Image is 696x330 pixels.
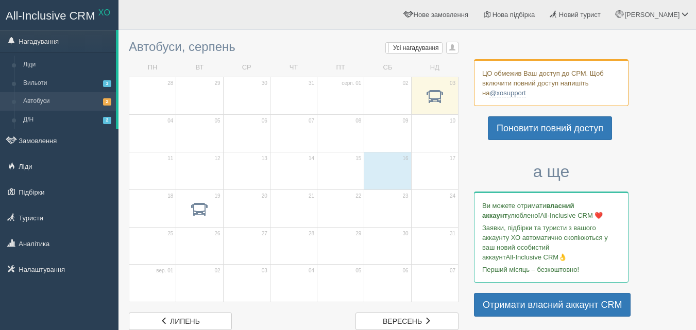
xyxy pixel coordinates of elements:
[482,201,620,220] p: Ви можете отримати улюбленої
[364,59,411,77] td: СБ
[474,163,629,181] h3: а ще
[214,267,220,274] span: 02
[214,117,220,125] span: 05
[129,312,232,330] a: липень
[559,11,601,19] span: Новий турист
[383,317,422,325] span: вересень
[103,98,111,105] span: 2
[167,230,173,237] span: 25
[482,202,574,219] b: власний аккаунт
[98,8,110,17] sup: XO
[156,267,173,274] span: вер. 01
[167,155,173,162] span: 11
[624,11,680,19] span: [PERSON_NAME]
[19,111,116,129] a: Д/Н2
[103,117,111,124] span: 2
[19,56,116,74] a: Ліди
[403,117,409,125] span: 09
[309,80,314,87] span: 31
[309,155,314,162] span: 14
[129,59,176,77] td: ПН
[411,59,458,77] td: НД
[355,230,361,237] span: 29
[167,80,173,87] span: 28
[309,193,314,200] span: 21
[393,44,439,51] span: Усі нагадування
[270,59,317,77] td: ЧТ
[355,312,459,330] a: вересень
[450,267,455,274] span: 07
[474,59,629,106] div: ЦО обмежив Ваш доступ до СРМ. Щоб включити повний доступ напишіть на
[506,253,567,261] span: All-Inclusive CRM👌
[493,11,535,19] span: Нова підбірка
[540,212,603,219] span: All-Inclusive CRM ❤️
[450,155,455,162] span: 17
[262,267,267,274] span: 03
[309,117,314,125] span: 07
[262,117,267,125] span: 06
[309,230,314,237] span: 28
[1,1,118,29] a: All-Inclusive CRM XO
[176,59,223,77] td: ВТ
[355,117,361,125] span: 08
[403,193,409,200] span: 23
[355,193,361,200] span: 22
[214,155,220,162] span: 12
[474,293,631,317] a: Отримати власний аккаунт CRM
[6,9,95,22] span: All-Inclusive CRM
[167,193,173,200] span: 18
[488,116,612,140] a: Поновити повний доступ
[262,155,267,162] span: 13
[19,74,116,93] a: Вильоти3
[355,267,361,274] span: 05
[450,193,455,200] span: 24
[403,155,409,162] span: 16
[355,155,361,162] span: 15
[19,92,116,111] a: Автобуси2
[317,59,364,77] td: ПТ
[482,223,620,262] p: Заявки, підбірки та туристи з вашого аккаунту ХО автоматично скопіюються у ваш новий особистий ак...
[450,117,455,125] span: 10
[214,193,220,200] span: 19
[489,89,525,97] a: @xosupport
[262,230,267,237] span: 27
[262,80,267,87] span: 30
[482,265,620,274] p: Перший місяць – безкоштовно!
[414,11,468,19] span: Нове замовлення
[403,230,409,237] span: 30
[403,267,409,274] span: 06
[223,59,270,77] td: СР
[214,230,220,237] span: 26
[450,80,455,87] span: 03
[170,317,200,325] span: липень
[342,80,361,87] span: серп. 01
[403,80,409,87] span: 02
[450,230,455,237] span: 31
[129,40,459,54] h3: Автобуси, серпень
[262,193,267,200] span: 20
[167,117,173,125] span: 04
[103,80,111,87] span: 3
[214,80,220,87] span: 29
[309,267,314,274] span: 04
